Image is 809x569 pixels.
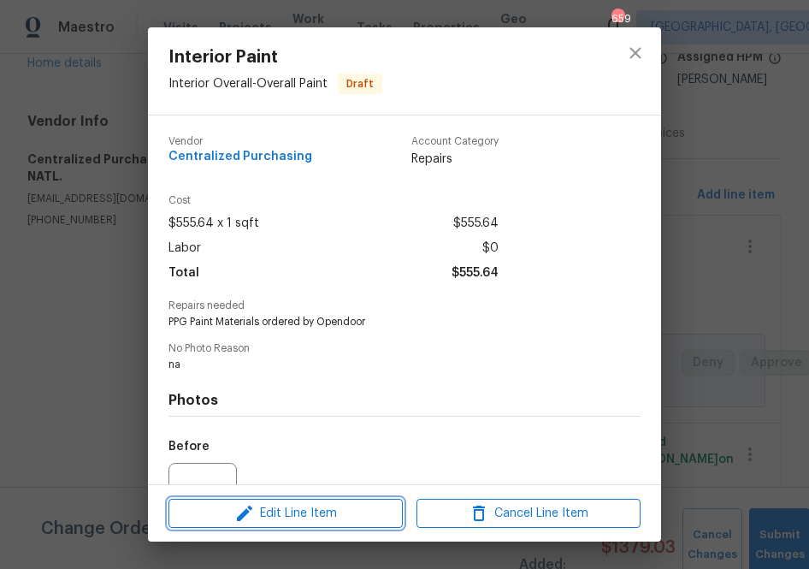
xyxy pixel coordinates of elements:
span: Centralized Purchasing [168,151,312,163]
span: Labor [168,236,201,261]
span: Total [168,261,199,286]
span: Draft [340,75,381,92]
span: Repairs needed [168,300,641,311]
span: Interior Paint [168,48,382,67]
span: Cost [168,195,499,206]
span: Interior Overall - Overall Paint [168,78,328,90]
span: No Photo Reason [168,343,641,354]
h4: Photos [168,392,641,409]
span: Repairs [411,151,499,168]
button: Edit Line Item [168,499,403,529]
h5: Before [168,441,210,453]
span: PPG Paint Materials ordered by Opendoor [168,315,593,329]
div: 659 [611,10,623,27]
span: Edit Line Item [174,503,398,525]
span: Account Category [411,136,499,147]
span: Cancel Line Item [422,503,635,525]
span: $555.64 [453,211,499,236]
span: $0 [482,236,499,261]
button: close [615,33,656,74]
span: $555.64 x 1 sqft [168,211,259,236]
span: na [168,358,593,372]
span: $555.64 [452,261,499,286]
button: Cancel Line Item [416,499,641,529]
span: Vendor [168,136,312,147]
